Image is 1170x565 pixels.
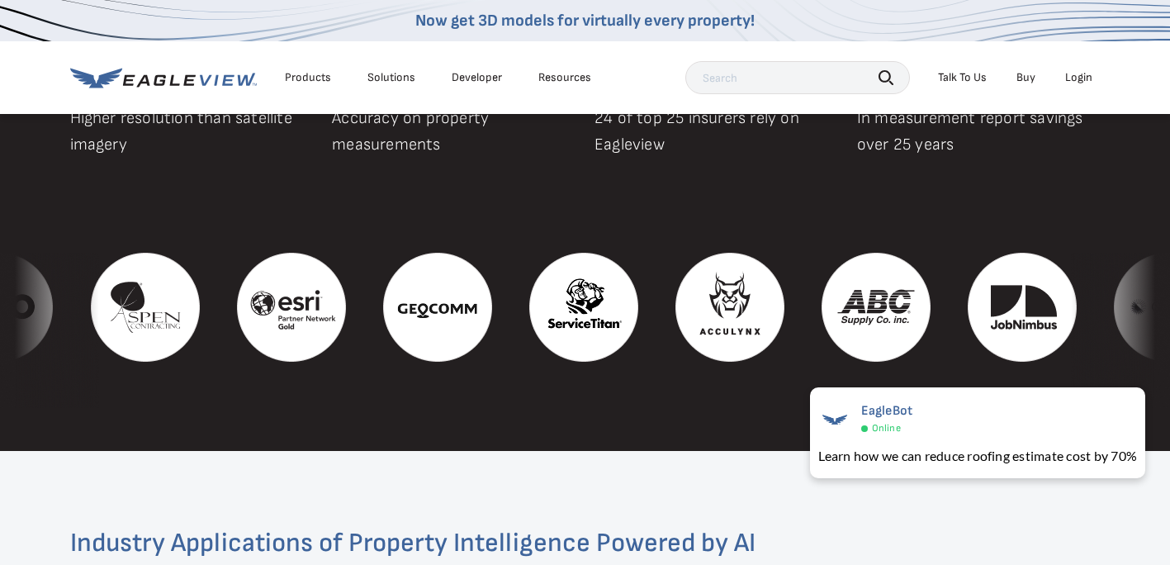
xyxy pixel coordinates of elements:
p: Higher resolution than satellite imagery [70,105,314,158]
a: Now get 3D models for virtually every property! [415,11,755,31]
p: 24 of top 25 insurers rely on Eagleview [594,105,838,158]
a: Developer [452,70,502,85]
span: EagleBot [861,403,913,419]
a: Buy [1016,70,1035,85]
p: Accuracy on property measurements [332,105,576,158]
span: Online [872,422,901,434]
img: EagleBot [818,403,851,436]
input: Search [685,61,910,94]
div: Solutions [367,70,415,85]
h2: Industry Applications of Property Intelligence Powered by AI [70,530,1101,557]
div: Resources [538,70,591,85]
div: Learn how we can reduce roofing estimate cost by 70% [818,446,1137,466]
div: Products [285,70,331,85]
p: In measurement report savings over 25 years [857,105,1101,158]
div: Talk To Us [938,70,987,85]
div: Login [1065,70,1092,85]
